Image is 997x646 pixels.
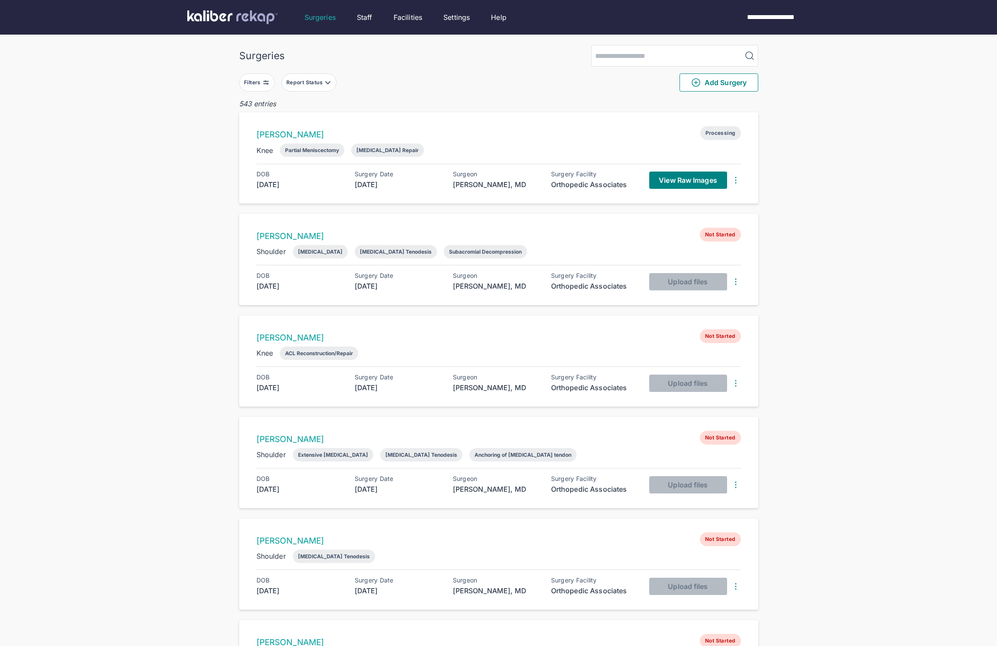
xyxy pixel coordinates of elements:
div: Orthopedic Associates [551,179,638,190]
div: Extensive [MEDICAL_DATA] [298,452,368,458]
img: DotsThreeVertical.31cb0eda.svg [731,175,741,185]
img: PlusCircleGreen.5fd88d77.svg [691,77,701,88]
img: DotsThreeVertical.31cb0eda.svg [731,378,741,388]
div: [DATE] [355,281,441,291]
div: [DATE] [256,586,343,596]
a: [PERSON_NAME] [256,434,324,444]
div: Orthopedic Associates [551,484,638,494]
div: [MEDICAL_DATA] Tenodesis [298,553,370,560]
div: Report Status [286,79,324,86]
div: DOB [256,577,343,584]
div: DOB [256,475,343,482]
div: [DATE] [256,484,343,494]
div: Surgery Date [355,272,441,279]
div: Shoulder [256,551,286,561]
div: Subacromial Decompression [449,248,522,255]
img: MagnifyingGlass.1dc66aab.svg [744,51,755,61]
div: [DATE] [256,382,343,393]
div: Shoulder [256,246,286,257]
a: Help [491,12,507,22]
button: Upload files [649,273,727,290]
span: Not Started [700,532,741,546]
img: kaliber labs logo [187,10,278,24]
div: [PERSON_NAME], MD [453,484,539,494]
div: Surgery Facility [551,475,638,482]
span: Not Started [700,431,741,445]
div: [PERSON_NAME], MD [453,281,539,291]
span: Add Surgery [691,77,747,88]
div: Surgery Date [355,475,441,482]
div: [PERSON_NAME], MD [453,586,539,596]
div: Knee [256,145,273,156]
img: DotsThreeVertical.31cb0eda.svg [731,277,741,287]
div: Surgery Date [355,374,441,381]
div: [DATE] [355,484,441,494]
div: Orthopedic Associates [551,586,638,596]
button: Report Status [282,73,337,92]
div: Knee [256,348,273,358]
img: DotsThreeVertical.31cb0eda.svg [731,480,741,490]
div: Surgery Date [355,577,441,584]
div: [DATE] [256,179,343,190]
div: Surgery Facility [551,577,638,584]
a: Settings [443,12,470,22]
div: Surgeries [239,50,285,62]
div: Surgeon [453,475,539,482]
div: Surgeon [453,374,539,381]
div: ACL Reconstruction/Repair [285,350,353,356]
div: Surgery Date [355,171,441,178]
div: DOB [256,171,343,178]
a: Facilities [394,12,423,22]
div: [MEDICAL_DATA] Tenodesis [360,248,432,255]
button: Upload files [649,578,727,595]
div: [PERSON_NAME], MD [453,382,539,393]
div: Surgery Facility [551,171,638,178]
div: DOB [256,374,343,381]
button: View Raw Images [649,172,727,189]
div: Orthopedic Associates [551,382,638,393]
span: Upload files [668,277,708,286]
div: [MEDICAL_DATA] Repair [356,147,419,153]
div: Surgeon [453,272,539,279]
span: Upload files [668,379,708,388]
span: Processing [700,126,741,140]
div: Shoulder [256,449,286,460]
div: Surgery Facility [551,272,638,279]
div: Partial Meniscectomy [285,147,339,153]
div: Filters [244,79,263,86]
div: 543 entries [239,99,758,109]
a: Surgeries [305,12,336,22]
a: Staff [357,12,372,22]
a: [PERSON_NAME] [256,130,324,140]
div: [PERSON_NAME], MD [453,179,539,190]
a: [PERSON_NAME] [256,536,324,546]
div: DOB [256,272,343,279]
span: Upload files [668,481,708,489]
button: Upload files [649,375,727,392]
button: Filters [239,73,275,92]
span: View Raw Images [659,176,717,185]
span: Not Started [700,329,741,343]
a: [PERSON_NAME] [256,231,324,241]
div: Surgeon [453,577,539,584]
img: DotsThreeVertical.31cb0eda.svg [731,581,741,592]
img: filter-caret-down-grey.b3560631.svg [324,79,331,86]
a: [PERSON_NAME] [256,333,324,343]
span: Not Started [700,228,741,242]
button: Add Surgery [680,73,758,92]
div: [DATE] [256,281,343,291]
div: Surgery Facility [551,374,638,381]
div: Surgeon [453,171,539,178]
div: [DATE] [355,586,441,596]
div: [MEDICAL_DATA] [298,248,343,255]
img: faders-horizontal-grey.d550dbda.svg [263,79,269,86]
div: [DATE] [355,179,441,190]
div: [DATE] [355,382,441,393]
div: [MEDICAL_DATA] Tenodesis [385,452,457,458]
span: Upload files [668,582,708,591]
